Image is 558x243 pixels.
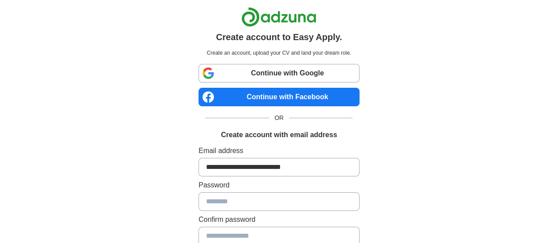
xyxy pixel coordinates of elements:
[198,64,360,82] a: Continue with Google
[200,49,358,57] p: Create an account, upload your CV and land your dream role.
[198,180,360,191] label: Password
[198,88,360,106] a: Continue with Facebook
[221,130,337,140] h1: Create account with email address
[198,146,360,156] label: Email address
[198,214,360,225] label: Confirm password
[216,30,342,44] h1: Create account to Easy Apply.
[269,113,289,123] span: OR
[241,7,316,27] img: Adzuna logo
